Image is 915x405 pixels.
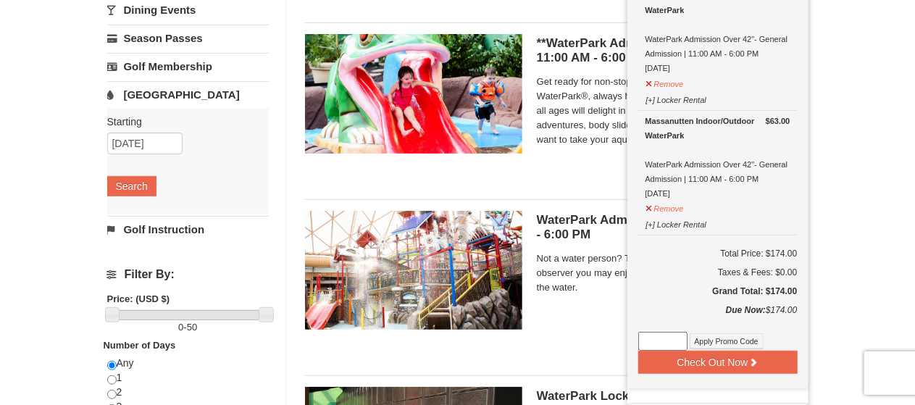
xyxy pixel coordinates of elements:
[537,213,790,242] h5: WaterPark Admission- Observer | 11:00 AM - 6:00 PM
[537,75,790,147] span: Get ready for non-stop thrills at the Massanutten WaterPark®, always heated to 84° Fahrenheit. Ch...
[537,251,790,295] span: Not a water person? Then this ticket is just for you. As an observer you may enjoy the WaterPark ...
[726,305,766,315] strong: Due Now:
[107,176,156,196] button: Search
[645,214,707,232] button: [+] Locker Rental
[638,246,798,261] h6: Total Price: $174.00
[638,351,798,374] button: Check Out Now
[638,303,798,332] div: $174.00
[645,114,790,143] div: Massanutten Indoor/Outdoor WaterPark
[107,25,269,51] a: Season Passes
[537,389,790,404] h5: WaterPark Locker Rental
[107,293,170,304] strong: Price: (USD $)
[104,340,176,351] strong: Number of Days
[645,89,707,107] button: [+] Locker Rental
[766,114,790,128] strong: $63.00
[305,211,522,330] img: 6619917-744-d8335919.jpg
[107,268,269,281] h4: Filter By:
[645,198,685,216] button: Remove
[537,36,790,65] h5: **WaterPark Admission - Under 42” Tall | 11:00 AM - 6:00 PM
[690,333,764,349] button: Apply Promo Code
[107,216,269,243] a: Golf Instruction
[645,114,790,201] div: WaterPark Admission Over 42"- General Admission | 11:00 AM - 6:00 PM [DATE]
[645,73,685,91] button: Remove
[107,114,258,129] label: Starting
[187,322,197,333] span: 50
[305,34,522,153] img: 6619917-738-d4d758dd.jpg
[638,284,798,298] h5: Grand Total: $174.00
[107,320,269,335] label: -
[107,53,269,80] a: Golf Membership
[638,265,798,280] div: Taxes & Fees: $0.00
[107,81,269,108] a: [GEOGRAPHIC_DATA]
[178,322,183,333] span: 0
